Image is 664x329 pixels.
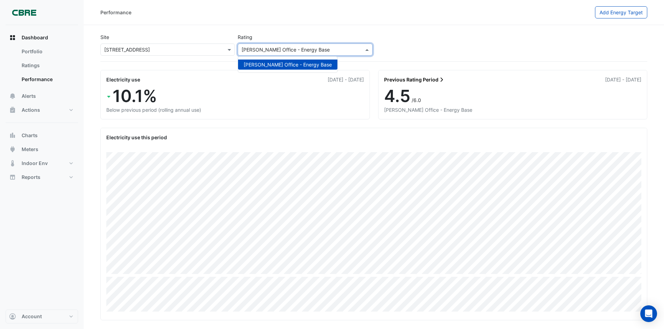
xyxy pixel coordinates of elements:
[8,6,40,19] img: Company Logo
[106,106,364,113] div: Below previous period (rolling annual use)
[384,106,642,113] div: [PERSON_NAME] Office - Energy Base
[9,34,16,41] app-icon: Dashboard
[16,72,78,86] a: Performance
[100,9,131,16] div: Performance
[9,160,16,167] app-icon: Indoor Env
[6,170,78,184] button: Reports
[595,6,647,18] button: Add Energy Target
[9,174,16,181] app-icon: Reports
[238,33,252,41] label: Rating
[22,132,38,139] span: Charts
[16,58,78,72] a: Ratings
[9,146,16,153] app-icon: Meters
[22,93,36,100] span: Alerts
[600,9,643,15] span: Add Energy Target
[6,31,78,45] button: Dashboard
[9,132,16,139] app-icon: Charts
[6,310,78,323] button: Account
[16,45,78,58] a: Portfolio
[22,146,38,153] span: Meters
[384,86,410,106] span: 4.5
[22,34,48,41] span: Dashboard
[113,86,157,106] span: 10.1%
[6,45,78,89] div: Dashboard
[22,174,40,181] span: Reports
[22,107,40,113] span: Actions
[6,89,78,103] button: Alerts
[100,33,109,41] label: Site
[22,313,42,320] span: Account
[640,305,657,322] div: Open Intercom Messenger
[6,103,78,117] button: Actions
[328,76,364,83] div: [DATE] - [DATE]
[238,57,337,72] div: Options List
[6,142,78,156] button: Meters
[412,97,421,103] span: /6.0
[9,93,16,100] app-icon: Alerts
[6,128,78,142] button: Charts
[244,61,332,68] div: [PERSON_NAME] Office - Energy Base
[6,156,78,170] button: Indoor Env
[22,160,48,167] span: Indoor Env
[106,134,641,141] div: Electricity use this period
[9,107,16,113] app-icon: Actions
[605,76,641,83] div: [DATE] - [DATE]
[384,76,445,83] a: Previous Rating Period
[106,76,140,83] div: Electricity use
